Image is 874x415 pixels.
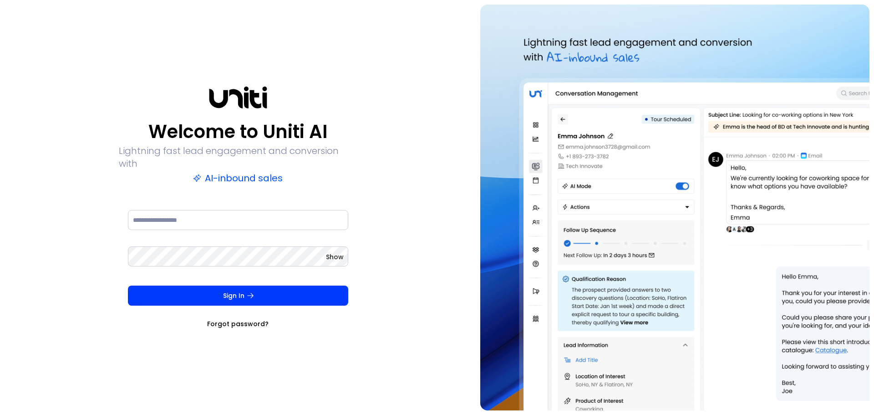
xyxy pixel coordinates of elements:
[207,319,269,328] a: Forgot password?
[119,144,357,170] p: Lightning fast lead engagement and conversion with
[480,5,869,410] img: auth-hero.png
[326,252,344,261] button: Show
[148,121,327,143] p: Welcome to Uniti AI
[193,172,283,184] p: AI-inbound sales
[128,286,348,306] button: Sign In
